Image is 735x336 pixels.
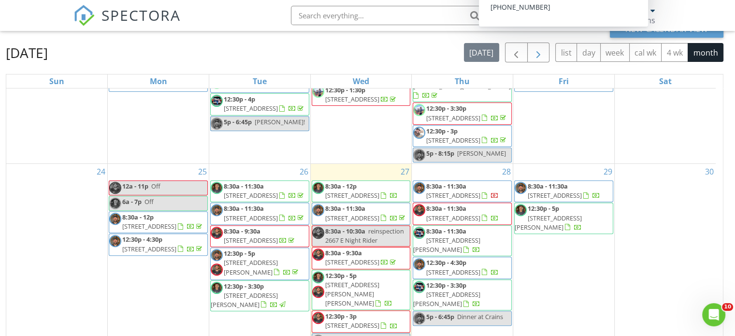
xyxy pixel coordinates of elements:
[224,182,264,190] span: 8:30a - 11:30a
[457,312,503,321] span: Dinner at Crains
[426,114,480,122] span: [STREET_ADDRESS]
[312,247,411,269] a: 8:30a - 9:30a [STREET_ADDRESS]
[224,95,255,103] span: 12:30p - 4p
[413,257,512,278] a: 12:30p - 4:30p [STREET_ADDRESS]
[527,43,550,62] button: Next month
[453,74,472,88] a: Thursday
[325,271,357,280] span: 12:30p - 5p
[210,180,309,202] a: 8:30a - 11:30a [STREET_ADDRESS]
[413,227,480,254] a: 8:30a - 11:30a [STREET_ADDRESS][PERSON_NAME]
[122,213,204,231] a: 8:30a - 12p [STREET_ADDRESS]
[312,271,324,283] img: img_7445.png
[426,312,454,321] span: 5p - 6:45p
[426,182,466,190] span: 8:30a - 11:30a
[210,248,309,279] a: 12:30p - 5p [STREET_ADDRESS][PERSON_NAME]
[298,164,310,179] a: Go to August 26, 2025
[109,235,121,247] img: img_7436.png
[224,282,264,291] span: 12:30p - 3:30p
[224,182,305,200] a: 8:30a - 11:30a [STREET_ADDRESS]
[211,117,223,130] img: img_7436.png
[122,213,154,221] span: 8:30a - 12p
[351,74,371,88] a: Wednesday
[413,127,425,139] img: sexappeal.jpg
[325,95,379,103] span: [STREET_ADDRESS]
[224,104,278,113] span: [STREET_ADDRESS]
[464,43,499,62] button: [DATE]
[312,204,324,216] img: img_7436.png
[224,214,278,222] span: [STREET_ADDRESS]
[426,268,480,277] span: [STREET_ADDRESS]
[426,149,454,158] span: 5p - 8:15p
[211,204,223,216] img: img_7436.png
[325,204,365,213] span: 8:30a - 11:30a
[413,180,512,202] a: 8:30a - 11:30a [STREET_ADDRESS]
[109,211,208,233] a: 8:30a - 12p [STREET_ADDRESS]
[413,125,512,147] a: 12:30p - 3p [STREET_ADDRESS]
[210,203,309,224] a: 8:30a - 11:30a [STREET_ADDRESS]
[312,310,411,332] a: 12:30p - 3p [STREET_ADDRESS]
[426,191,480,200] span: [STREET_ADDRESS]
[312,182,324,194] img: img_7445.png
[413,225,512,257] a: 8:30a - 11:30a [STREET_ADDRESS][PERSON_NAME]
[224,249,255,258] span: 12:30p - 5p
[557,74,571,88] a: Friday
[122,235,204,253] a: 12:30p - 4:30p [STREET_ADDRESS]
[413,104,425,116] img: thumbnail_img_7565.jpg
[196,164,209,179] a: Go to August 25, 2025
[325,227,365,235] span: 8:30a - 10:30a
[255,117,305,126] span: [PERSON_NAME]!
[325,271,392,308] a: 12:30p - 5p [STREET_ADDRESS][PERSON_NAME][PERSON_NAME]
[109,197,121,209] img: img_7445.png
[211,282,223,294] img: img_7445.png
[426,204,466,213] span: 8:30a - 11:30a
[703,164,716,179] a: Go to August 30, 2025
[426,182,499,200] a: 8:30a - 11:30a [STREET_ADDRESS]
[312,84,411,106] a: 12:30p - 1:30p [STREET_ADDRESS]
[515,182,527,194] img: img_7436.png
[211,263,223,276] img: img_7444.png
[325,248,362,257] span: 8:30a - 9:30a
[413,73,511,90] span: [STREET_ADDRESS][PERSON_NAME][PERSON_NAME]
[426,227,466,235] span: 8:30a - 11:30a
[413,203,512,224] a: 8:30a - 11:30a [STREET_ADDRESS]
[144,197,154,206] span: Off
[413,290,480,308] span: [STREET_ADDRESS][PERSON_NAME]
[211,291,278,309] span: [STREET_ADDRESS][PERSON_NAME]
[224,249,300,276] a: 12:30p - 5p [STREET_ADDRESS][PERSON_NAME]
[6,43,48,62] h2: [DATE]
[325,86,365,94] span: 12:30p - 1:30p
[702,303,725,326] iframe: Intercom live chat
[399,164,411,179] a: Go to August 27, 2025
[602,164,614,179] a: Go to August 29, 2025
[211,249,223,261] img: img_7436.png
[325,191,379,200] span: [STREET_ADDRESS]
[224,204,305,222] a: 8:30a - 11:30a [STREET_ADDRESS]
[426,258,466,267] span: 12:30p - 4:30p
[657,74,673,88] a: Saturday
[122,245,176,253] span: [STREET_ADDRESS]
[515,214,582,232] span: [STREET_ADDRESS][PERSON_NAME]
[413,236,480,254] span: [STREET_ADDRESS][PERSON_NAME]
[325,227,404,245] span: reinspection 2667 E Night Rider
[325,214,379,222] span: [STREET_ADDRESS]
[47,74,66,88] a: Sunday
[413,182,425,194] img: img_7436.png
[500,164,513,179] a: Go to August 28, 2025
[211,182,223,194] img: img_7445.png
[325,312,398,330] a: 12:30p - 3p [STREET_ADDRESS]
[109,213,121,225] img: img_7436.png
[224,191,278,200] span: [STREET_ADDRESS]
[224,227,296,245] a: 8:30a - 9:30a [STREET_ADDRESS]
[426,104,508,122] a: 12:30p - 3:30p [STREET_ADDRESS]
[122,182,148,190] span: 12a - 11p
[211,95,223,107] img: d2ca7be661894a559240ee53c18606e3.jpeg
[413,279,512,311] a: 12:30p - 3:30p [STREET_ADDRESS][PERSON_NAME]
[73,5,95,26] img: The Best Home Inspection Software - Spectora
[528,204,559,213] span: 12:30p - 5p
[688,43,723,62] button: month
[413,227,425,239] img: d2ca7be661894a559240ee53c18606e3.jpeg
[312,248,324,261] img: img_7444.png
[151,182,160,190] span: Off
[426,214,480,222] span: [STREET_ADDRESS]
[576,43,601,62] button: day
